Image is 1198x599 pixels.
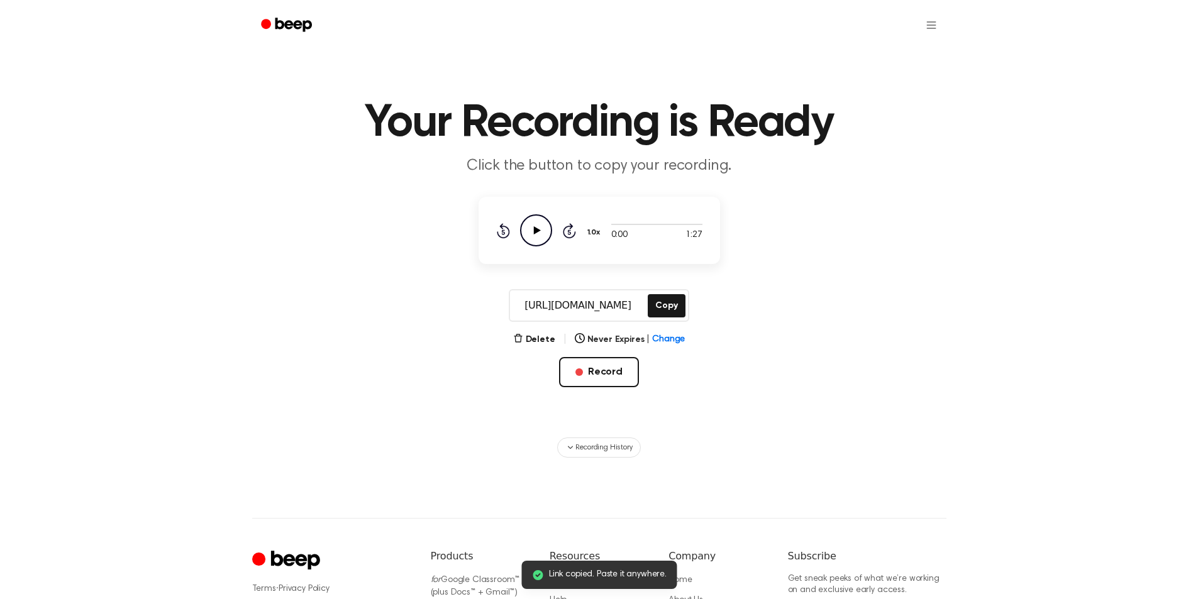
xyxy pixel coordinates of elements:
[668,549,767,564] h6: Company
[916,10,946,40] button: Open menu
[277,101,921,146] h1: Your Recording is Ready
[513,333,555,346] button: Delete
[586,222,605,243] button: 1.0x
[279,585,330,593] a: Privacy Policy
[557,437,640,458] button: Recording History
[668,576,692,585] a: Home
[252,585,276,593] a: Terms
[431,549,530,564] h6: Products
[575,333,685,346] button: Never Expires|Change
[559,357,639,387] button: Record
[788,549,946,564] h6: Subscribe
[549,568,667,581] span: Link copied. Paste it anywhere.
[563,332,567,347] span: |
[252,549,323,573] a: Cruip
[431,576,441,585] i: for
[652,333,685,346] span: Change
[252,583,411,595] div: ·
[788,574,946,596] p: Get sneak peeks of what we’re working on and exclusive early access.
[252,13,323,38] a: Beep
[431,576,520,597] a: forGoogle Classroom™ (plus Docs™ + Gmail™)
[358,156,841,177] p: Click the button to copy your recording.
[685,229,702,242] span: 1:27
[646,333,650,346] span: |
[648,294,685,317] button: Copy
[575,442,632,453] span: Recording History
[550,549,648,564] h6: Resources
[611,229,628,242] span: 0:00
